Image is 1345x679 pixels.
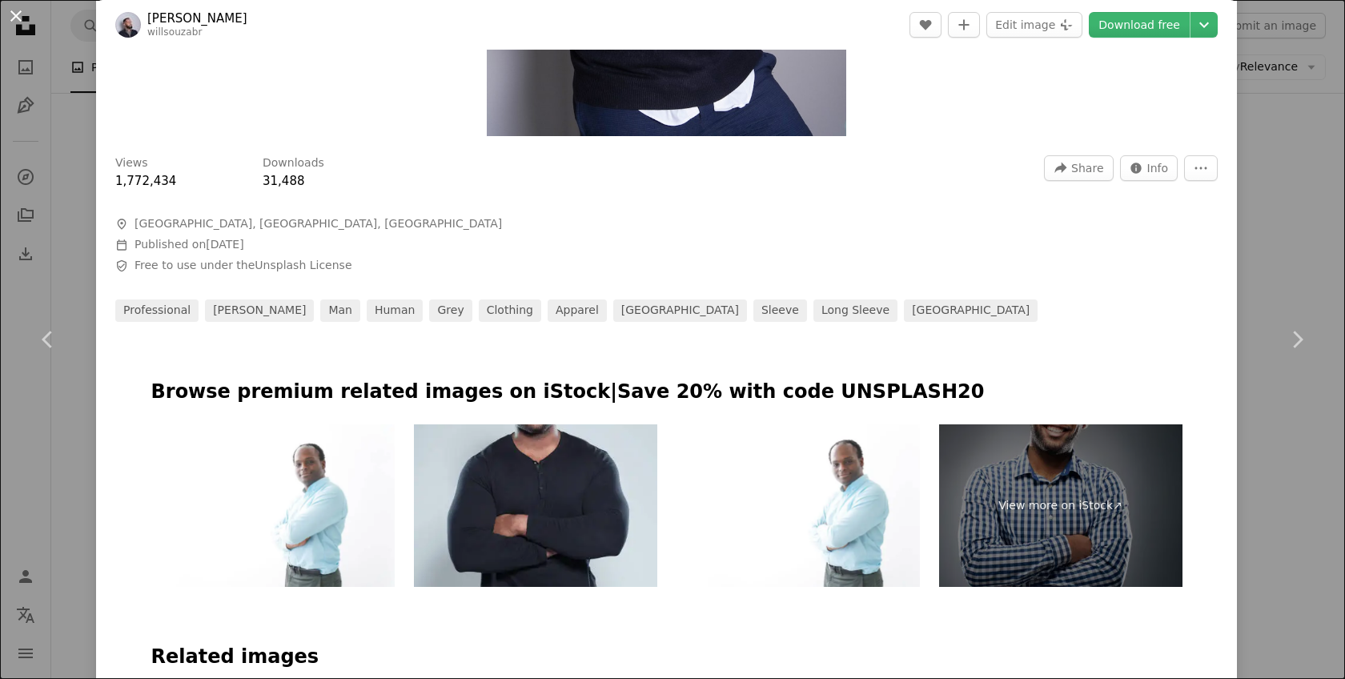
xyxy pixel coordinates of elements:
[1184,155,1218,181] button: More Actions
[948,12,980,38] button: Add to Collection
[367,299,424,322] a: human
[1190,12,1218,38] button: Choose download size
[206,238,243,251] time: August 19, 2021 at 9:19:34 PM CDT
[1147,156,1169,180] span: Info
[904,299,1038,322] a: [GEOGRAPHIC_DATA]
[986,12,1082,38] button: Edit image
[115,155,148,171] h3: Views
[134,216,502,232] span: [GEOGRAPHIC_DATA], [GEOGRAPHIC_DATA], [GEOGRAPHIC_DATA]
[1071,156,1103,180] span: Share
[263,174,305,188] span: 31,488
[548,299,607,322] a: apparel
[151,645,1182,670] h4: Related images
[909,12,941,38] button: Like
[677,424,920,587] img: Young black man arms Crossed
[613,299,747,322] a: [GEOGRAPHIC_DATA]
[1044,155,1113,181] button: Share this image
[1089,12,1190,38] a: Download free
[115,12,141,38] img: Go to Willian Souza's profile
[1120,155,1178,181] button: Stats about this image
[115,299,199,322] a: professional
[151,380,1182,405] p: Browse premium related images on iStock | Save 20% with code UNSPLASH20
[320,299,360,322] a: man
[753,299,807,322] a: sleeve
[479,299,541,322] a: clothing
[147,26,203,38] a: willsouzabr
[134,258,352,274] span: Free to use under the
[147,10,247,26] a: [PERSON_NAME]
[813,299,897,322] a: long sleeve
[205,299,314,322] a: [PERSON_NAME]
[255,259,351,271] a: Unsplash License
[134,238,244,251] span: Published on
[414,424,657,587] img: Handsome young afro american man in studio
[115,174,176,188] span: 1,772,434
[263,155,324,171] h3: Downloads
[939,424,1182,587] a: View more on iStock↗
[429,299,472,322] a: grey
[151,424,395,587] img: Young black man arms Crossed
[1249,263,1345,416] a: Next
